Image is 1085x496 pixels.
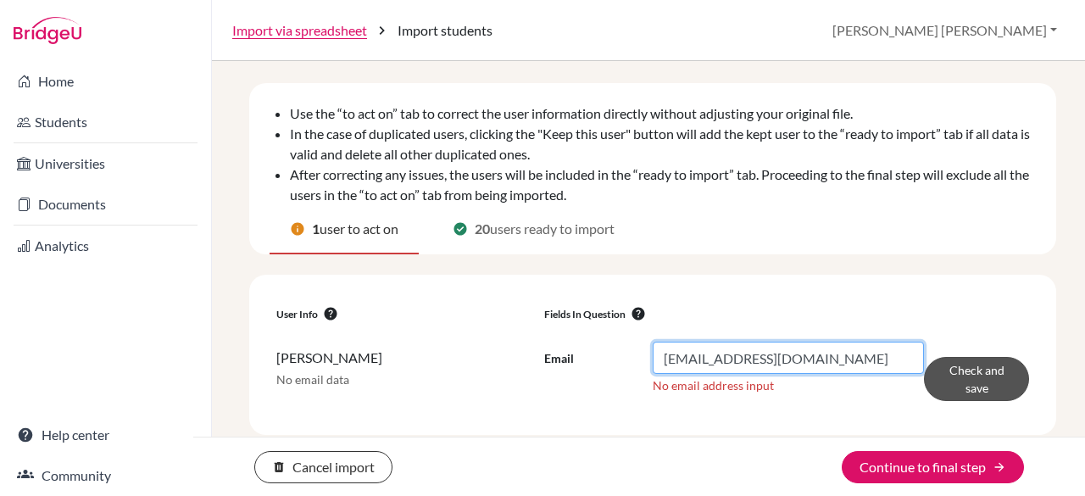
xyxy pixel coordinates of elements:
[312,219,320,239] span: 1
[276,371,531,388] p: No email data
[842,451,1024,483] button: Continue to final step
[3,187,208,221] a: Documents
[318,305,343,322] button: user-info-help
[290,124,1036,164] li: In the case of duplicated users, clicking the "Keep this user" button will add the kept user to t...
[626,305,651,322] button: fields-in-question-help
[653,342,924,374] input: Please enter user's email address
[3,229,208,263] a: Analytics
[290,221,305,237] span: info
[254,451,392,483] button: Cancel import
[320,219,398,239] span: user to act on
[537,295,1036,328] th: Fields in question
[490,219,615,239] span: users ready to import
[475,219,490,239] span: 20
[993,460,1006,474] i: arrow_forward
[3,147,208,181] a: Universities
[3,459,208,493] a: Community
[374,22,391,39] i: chevron_right
[453,221,468,237] span: check_circle
[270,34,297,61] span: Success
[272,460,286,474] i: delete
[398,20,492,41] span: Import students
[276,348,531,368] p: [PERSON_NAME]
[270,205,1036,254] div: Review & confirm data
[924,357,1029,401] button: Check and save
[3,64,208,98] a: Home
[290,103,1036,124] li: Use the “to act on” tab to correct the user information directly without adjusting your original ...
[270,295,537,328] th: User info
[3,418,208,452] a: Help center
[290,164,1036,205] li: After correcting any issues, the users will be included in the “ready to import” tab. Proceeding ...
[3,105,208,139] a: Students
[14,17,81,44] img: Bridge-U
[544,350,574,367] label: Email
[825,14,1065,47] button: [PERSON_NAME] [PERSON_NAME]
[232,20,367,41] a: Import via spreadsheet
[653,377,924,394] p: No email address input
